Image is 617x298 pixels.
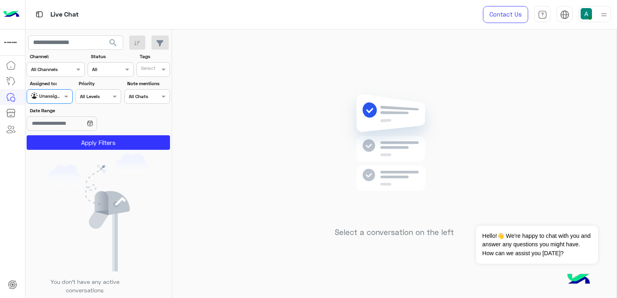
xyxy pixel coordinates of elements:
[335,228,454,237] h5: Select a conversation on the left
[103,36,123,53] button: search
[79,80,120,87] label: Priority
[34,9,44,19] img: tab
[483,6,528,23] a: Contact Us
[534,6,550,23] a: tab
[565,266,593,294] img: hulul-logo.png
[599,10,609,20] img: profile
[538,10,547,19] img: tab
[48,153,149,271] img: empty users
[3,6,19,23] img: Logo
[3,35,18,50] img: 923305001092802
[30,107,120,114] label: Date Range
[140,65,155,74] div: Select
[140,53,169,60] label: Tags
[44,277,126,295] p: You don’t have any active conversations
[108,38,118,48] span: search
[560,10,569,19] img: tab
[581,8,592,19] img: userImage
[336,88,453,222] img: no messages
[127,80,169,87] label: Note mentions
[91,53,132,60] label: Status
[476,226,598,264] span: Hello!👋 We're happy to chat with you and answer any questions you might have. How can we assist y...
[50,9,79,20] p: Live Chat
[30,80,71,87] label: Assigned to:
[27,135,170,150] button: Apply Filters
[30,53,84,60] label: Channel:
